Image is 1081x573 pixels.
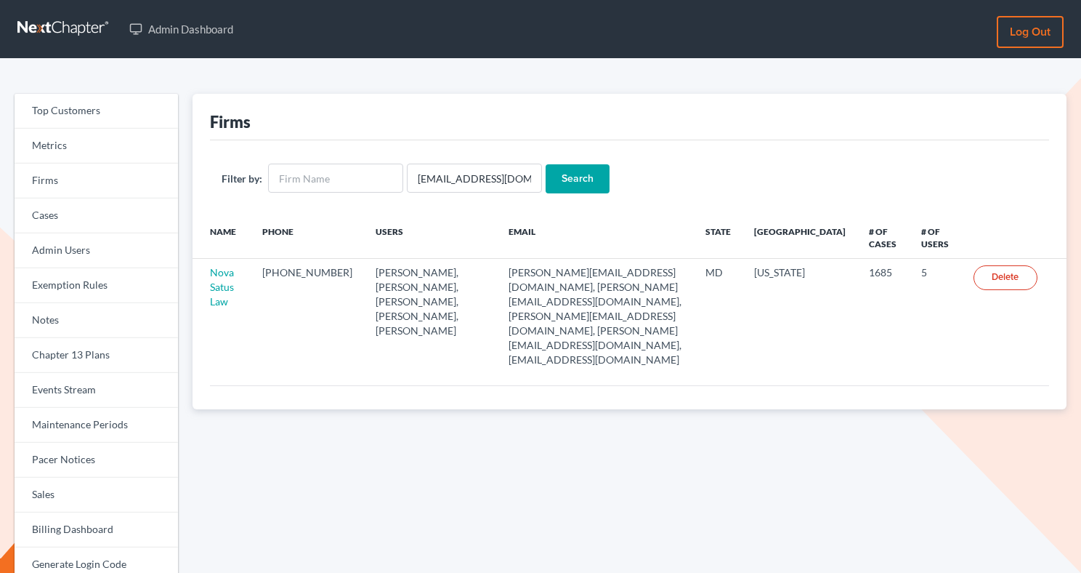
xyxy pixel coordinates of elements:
[268,164,403,193] input: Firm Name
[15,268,178,303] a: Exemption Rules
[251,259,364,374] td: [PHONE_NUMBER]
[15,373,178,408] a: Events Stream
[857,259,910,374] td: 1685
[407,164,542,193] input: Users
[210,111,251,132] div: Firms
[15,338,178,373] a: Chapter 13 Plans
[364,217,497,259] th: Users
[857,217,910,259] th: # of Cases
[546,164,610,193] input: Search
[222,171,262,186] label: Filter by:
[15,443,178,478] a: Pacer Notices
[15,303,178,338] a: Notes
[15,164,178,199] a: Firms
[694,259,742,374] td: MD
[997,16,1064,48] a: Log out
[694,217,742,259] th: State
[742,217,857,259] th: [GEOGRAPHIC_DATA]
[15,478,178,513] a: Sales
[122,16,240,42] a: Admin Dashboard
[15,94,178,129] a: Top Customers
[497,217,694,259] th: Email
[742,259,857,374] td: [US_STATE]
[973,265,1037,290] a: Delete
[15,408,178,443] a: Maintenance Periods
[910,259,962,374] td: 5
[15,129,178,164] a: Metrics
[251,217,364,259] th: Phone
[210,266,234,308] a: Nova Satus Law
[497,259,694,374] td: [PERSON_NAME][EMAIL_ADDRESS][DOMAIN_NAME], [PERSON_NAME][EMAIL_ADDRESS][DOMAIN_NAME], [PERSON_NAM...
[15,199,178,233] a: Cases
[15,513,178,548] a: Billing Dashboard
[193,217,251,259] th: Name
[364,259,497,374] td: [PERSON_NAME], [PERSON_NAME], [PERSON_NAME], [PERSON_NAME], [PERSON_NAME]
[910,217,962,259] th: # of Users
[15,233,178,268] a: Admin Users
